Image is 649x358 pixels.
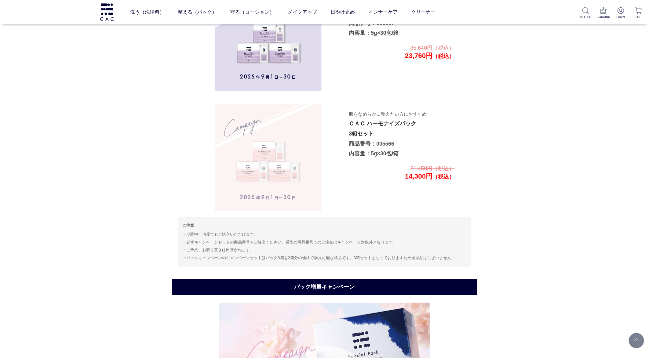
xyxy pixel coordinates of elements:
p: ご注意 [183,222,467,229]
a: CART [633,7,644,19]
a: メイクアップ [288,4,317,21]
h2: パック増量キャンペーン [172,279,477,295]
a: SEARCH [580,7,591,19]
li: 必ずキャンペーンセットの商品番号でご注文ください。通常の商品番号でのご注文はキャンペーン対象外となります。 [183,239,467,246]
a: RANKING [598,7,609,19]
li: ご予約、お取り置きは出来かねます。 [183,246,467,254]
a: 日やけ止め [330,4,355,21]
li: パックキャンペーンのキャンペーンセットはパック3箱を2箱分の価格で購入可能な商品です。3箱セットとなっておりますため進呈品はございません。 [183,254,467,262]
a: 洗う（洗浄料） [130,4,164,21]
span: 35,640円（税込） [410,45,455,51]
p: SEARCH [580,15,591,19]
a: LOGIN [615,7,626,19]
a: 守る（ローション） [230,4,274,21]
span: 21,450円（税込） [410,165,455,172]
p: 23,760円 [348,44,455,60]
p: 商品番号：005566 内容量：5g×30包/箱 [349,109,454,159]
a: 整える（パック） [178,4,217,21]
a: インナーケア [368,4,398,21]
span: （税込） [433,53,455,59]
img: logo [99,3,115,21]
span: 肌をなめらかに整えたい方におすすめ [349,111,427,121]
p: RANKING [598,15,609,19]
a: クリーナー [411,4,436,21]
li: 期間中、何度でもご購入いただけます。 [183,231,467,238]
p: 14,300円 [348,164,455,181]
p: LOGIN [615,15,626,19]
span: （税込） [433,174,455,180]
a: ＣＡＣ ハーモナイズパック3箱セット [349,121,417,137]
img: 005566.jpg [215,104,322,211]
p: CART [633,15,644,19]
